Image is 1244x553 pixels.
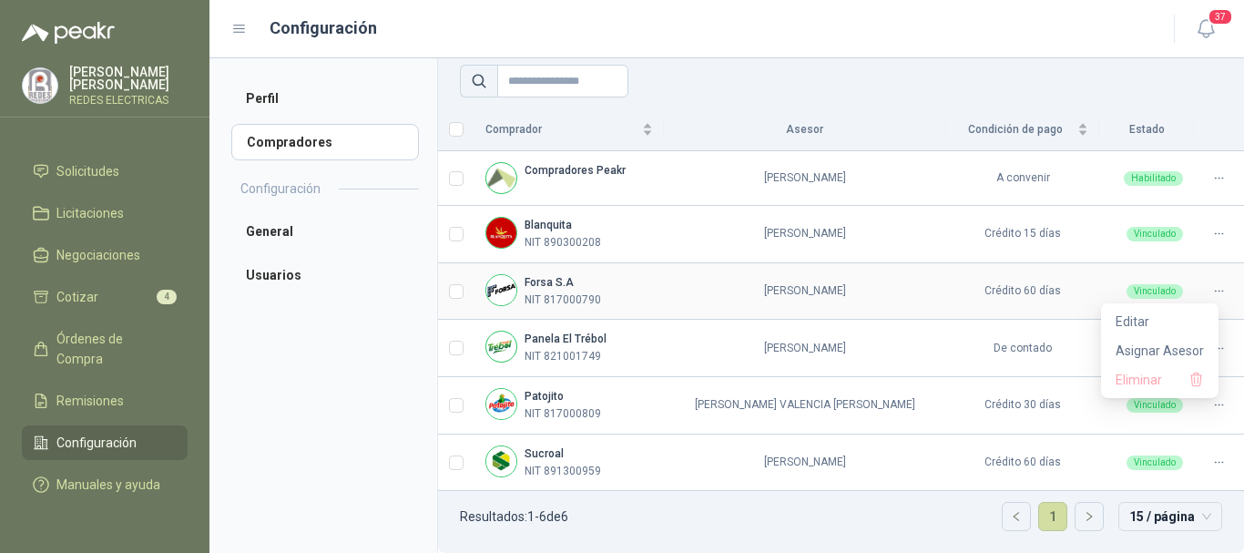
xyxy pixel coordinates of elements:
[1127,456,1183,470] div: Vinculado
[240,179,321,199] h2: Configuración
[525,219,572,231] b: Blanquita
[946,151,1099,206] td: A convenir
[525,390,564,403] b: Patojito
[22,322,188,376] a: Órdenes de Compra
[957,121,1074,138] span: Condición de pago
[486,275,516,305] img: Company Logo
[486,446,516,476] img: Company Logo
[1127,398,1183,413] div: Vinculado
[56,475,160,495] span: Manuales y ayuda
[1127,284,1183,299] div: Vinculado
[1124,171,1183,186] div: Habilitado
[946,435,1099,492] td: Crédito 60 días
[525,447,564,460] b: Sucroal
[525,164,626,177] b: Compradores Peakr
[1116,370,1188,390] span: Eliminar
[1099,108,1194,151] th: Estado
[1002,502,1031,531] li: Página anterior
[1038,502,1067,531] li: 1
[486,332,516,362] img: Company Logo
[946,320,1099,377] td: De contado
[56,203,124,223] span: Licitaciones
[1116,312,1204,332] span: Editar
[22,467,188,502] a: Manuales y ayuda
[270,15,377,41] h1: Configuración
[231,80,419,117] a: Perfil
[1039,503,1066,530] a: 1
[56,329,170,369] span: Órdenes de Compra
[946,377,1099,435] td: Crédito 30 días
[1208,8,1233,26] span: 37
[525,292,601,309] p: NIT 817000790
[157,290,177,304] span: 4
[1189,13,1222,46] button: 37
[1076,503,1103,530] button: right
[231,213,419,250] a: General
[1003,503,1030,530] button: left
[231,124,419,160] a: Compradores
[664,108,946,151] th: Asesor
[69,95,188,106] p: REDES ELECTRICAS
[1118,502,1222,531] div: tamaño de página
[946,263,1099,321] td: Crédito 60 días
[56,245,140,265] span: Negociaciones
[22,154,188,189] a: Solicitudes
[69,66,188,91] p: [PERSON_NAME] [PERSON_NAME]
[525,276,574,289] b: Forsa S.A
[22,384,188,418] a: Remisiones
[486,163,516,193] img: Company Logo
[486,389,516,419] img: Company Logo
[1129,503,1211,530] span: 15 / página
[231,257,419,293] a: Usuarios
[664,435,946,492] td: [PERSON_NAME]
[56,391,124,411] span: Remisiones
[664,377,946,435] td: [PERSON_NAME] VALENCIA [PERSON_NAME]
[525,348,601,365] p: NIT 821001749
[1075,502,1104,531] li: Página siguiente
[22,22,115,44] img: Logo peakr
[525,333,607,345] b: Panela El Trébol
[1084,511,1095,522] span: right
[56,161,119,181] span: Solicitudes
[486,218,516,248] img: Company Logo
[664,151,946,206] td: [PERSON_NAME]
[56,433,137,453] span: Configuración
[525,234,601,251] p: NIT 890300208
[1116,341,1204,361] span: Asignar Asesor
[460,510,568,523] p: Resultados: 1 - 6 de 6
[664,206,946,263] td: [PERSON_NAME]
[1127,227,1183,241] div: Vinculado
[22,280,188,314] a: Cotizar4
[946,108,1099,151] th: Condición de pago
[664,263,946,321] td: [PERSON_NAME]
[22,425,188,460] a: Configuración
[474,108,664,151] th: Comprador
[525,463,601,480] p: NIT 891300959
[525,405,601,423] p: NIT 817000809
[23,68,57,103] img: Company Logo
[22,196,188,230] a: Licitaciones
[946,206,1099,263] td: Crédito 15 días
[56,287,98,307] span: Cotizar
[22,238,188,272] a: Negociaciones
[1011,511,1022,522] span: left
[664,320,946,377] td: [PERSON_NAME]
[485,121,638,138] span: Comprador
